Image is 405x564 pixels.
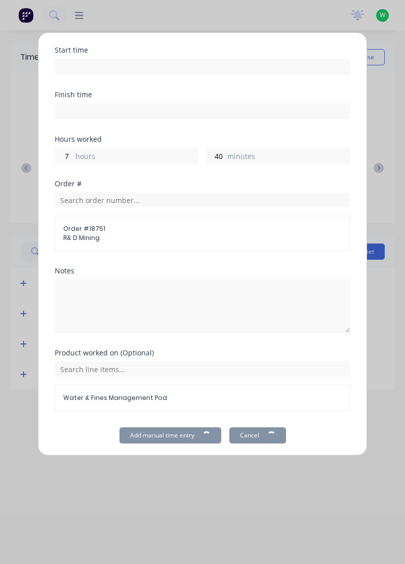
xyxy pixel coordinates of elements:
[55,136,350,143] div: Hours worked
[55,180,350,187] div: Order #
[207,148,225,164] input: 0
[63,393,342,402] span: Water & Fines Management Pod
[63,224,342,233] span: Order # 18751
[63,233,342,243] span: R& D Mining
[55,349,350,356] div: Product worked on (Optional)
[229,427,286,444] button: Cancel
[55,192,350,208] input: Search order number...
[55,148,73,164] input: 0
[55,361,350,377] input: Search line items...
[55,91,350,98] div: Finish time
[55,267,350,274] div: Notes
[55,47,350,54] div: Start time
[119,427,221,444] button: Add manual time entry
[227,151,350,164] label: minutes
[75,151,198,164] label: hours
